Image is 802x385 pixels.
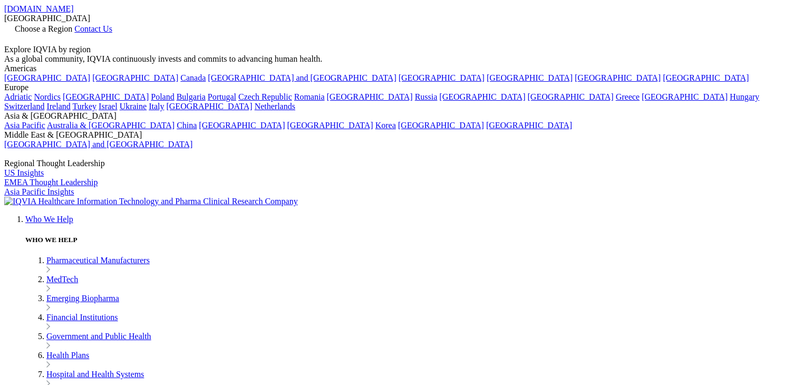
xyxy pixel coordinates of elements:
a: [GEOGRAPHIC_DATA] [439,92,525,101]
a: Australia & [GEOGRAPHIC_DATA] [47,121,175,130]
a: Emerging Biopharma [46,294,119,303]
a: Adriatic [4,92,32,101]
a: Nordics [34,92,61,101]
a: Korea [375,121,396,130]
a: [GEOGRAPHIC_DATA] [63,92,149,101]
div: As a global community, IQVIA continuously invests and commits to advancing human health. [4,54,798,64]
a: Pharmaceutical Manufacturers [46,256,150,265]
a: Bulgaria [177,92,206,101]
a: Russia [415,92,438,101]
a: [GEOGRAPHIC_DATA] [92,73,178,82]
div: Americas [4,64,798,73]
a: Asia Pacific Insights [4,187,74,196]
div: Asia & [GEOGRAPHIC_DATA] [4,111,798,121]
a: [GEOGRAPHIC_DATA] [487,73,573,82]
a: Poland [151,92,174,101]
a: Portugal [208,92,236,101]
div: Middle East & [GEOGRAPHIC_DATA] [4,130,798,140]
a: Israel [99,102,118,111]
a: [GEOGRAPHIC_DATA] [4,73,90,82]
a: [GEOGRAPHIC_DATA] [528,92,614,101]
div: Europe [4,83,798,92]
a: Ukraine [120,102,147,111]
a: Italy [149,102,164,111]
a: Turkey [72,102,96,111]
a: Contact Us [74,24,112,33]
h5: WHO WE HELP [25,236,798,244]
a: Canada [180,73,206,82]
a: [GEOGRAPHIC_DATA] [398,121,484,130]
a: Hospital and Health Systems [46,370,144,379]
a: [GEOGRAPHIC_DATA] [642,92,728,101]
a: Switzerland [4,102,44,111]
a: Greece [616,92,640,101]
a: [DOMAIN_NAME] [4,4,74,13]
a: US Insights [4,168,44,177]
a: China [177,121,197,130]
a: [GEOGRAPHIC_DATA] [166,102,252,111]
a: Asia Pacific [4,121,45,130]
div: Explore IQVIA by region [4,45,798,54]
a: Ireland [46,102,70,111]
a: [GEOGRAPHIC_DATA] [575,73,661,82]
a: [GEOGRAPHIC_DATA] [486,121,572,130]
a: Financial Institutions [46,313,118,322]
a: Government and Public Health [46,332,151,341]
a: [GEOGRAPHIC_DATA] [199,121,285,130]
a: [GEOGRAPHIC_DATA] [327,92,413,101]
a: [GEOGRAPHIC_DATA] [399,73,485,82]
a: Netherlands [255,102,295,111]
a: [GEOGRAPHIC_DATA] [287,121,373,130]
a: Czech Republic [238,92,292,101]
span: Choose a Region [15,24,72,33]
a: [GEOGRAPHIC_DATA] [663,73,749,82]
a: Hungary [730,92,759,101]
div: Regional Thought Leadership [4,159,798,168]
a: Who We Help [25,215,73,224]
a: EMEA Thought Leadership [4,178,98,187]
a: MedTech [46,275,78,284]
a: Romania [294,92,325,101]
a: [GEOGRAPHIC_DATA] and [GEOGRAPHIC_DATA] [4,140,192,149]
div: [GEOGRAPHIC_DATA] [4,14,798,23]
a: [GEOGRAPHIC_DATA] and [GEOGRAPHIC_DATA] [208,73,396,82]
img: IQVIA Healthcare Information Technology and Pharma Clinical Research Company [4,197,298,206]
a: Health Plans [46,351,89,360]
